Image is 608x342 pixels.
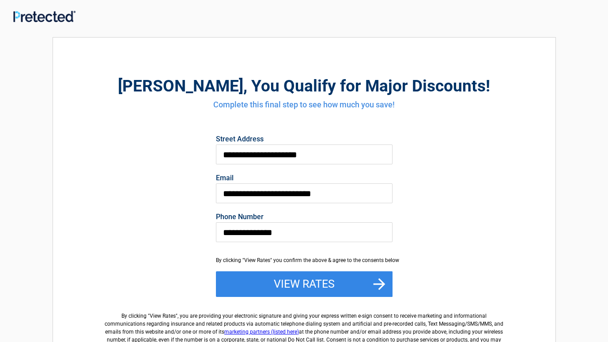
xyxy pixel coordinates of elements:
[102,75,507,97] h2: , You Qualify for Major Discounts!
[13,11,76,22] img: Main Logo
[216,136,393,143] label: Street Address
[150,313,176,319] span: View Rates
[102,99,507,110] h4: Complete this final step to see how much you save!
[224,329,299,335] a: marketing partners (listed here)
[118,76,243,95] span: [PERSON_NAME]
[216,271,393,297] button: View Rates
[216,256,393,264] div: By clicking "View Rates" you confirm the above & agree to the consents below
[216,213,393,220] label: Phone Number
[216,175,393,182] label: Email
